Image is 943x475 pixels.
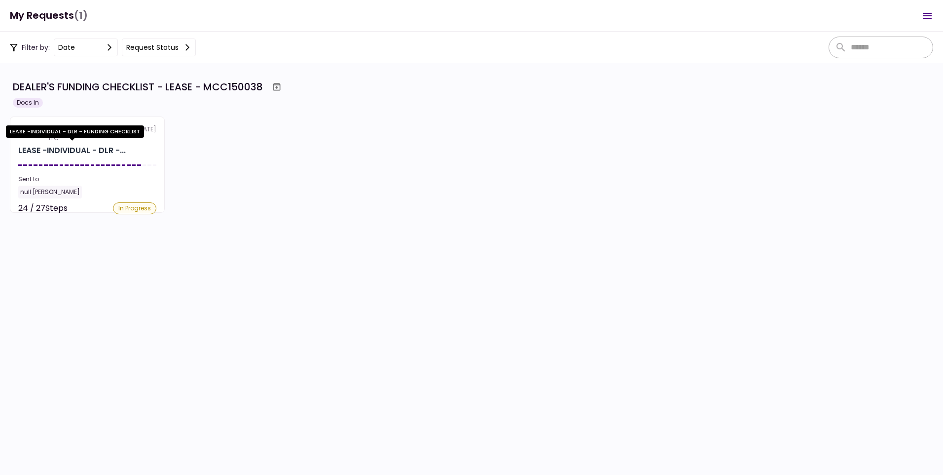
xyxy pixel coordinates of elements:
[54,39,118,56] button: date
[18,175,156,184] div: Sent to:
[49,125,137,143] div: Maxim Commercial Capital LLC
[268,78,286,96] button: Archive workflow
[74,5,88,26] span: (1)
[10,39,196,56] div: Filter by:
[58,42,75,53] div: date
[915,4,939,28] button: Open menu
[18,186,82,198] div: null [PERSON_NAME]
[113,202,156,214] div: In Progress
[13,79,263,94] div: DEALER'S FUNDING CHECKLIST - LEASE - MCC150038
[122,39,196,56] button: Request status
[18,145,126,157] div: LEASE -INDIVIDUAL - DLR - FUNDING CHECKLIST
[18,202,68,214] div: 24 / 27 Steps
[10,5,88,26] h1: My Requests
[13,98,43,108] div: Docs In
[18,125,156,143] div: [DATE]
[6,125,144,138] div: LEASE -INDIVIDUAL - DLR - FUNDING CHECKLIST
